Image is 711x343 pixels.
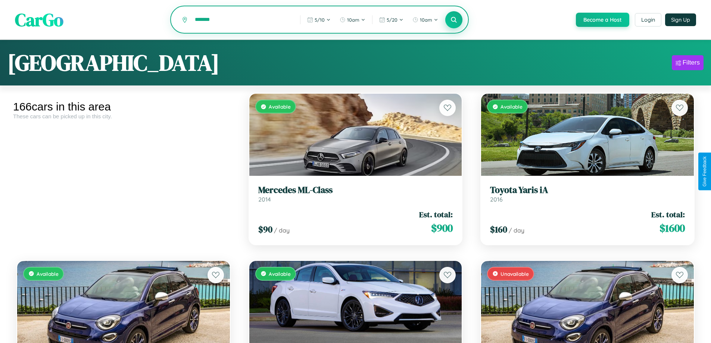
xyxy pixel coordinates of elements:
[375,14,407,26] button: 5/20
[490,185,685,203] a: Toyota Yaris iA2016
[258,185,453,196] h3: Mercedes ML-Class
[490,185,685,196] h3: Toyota Yaris iA
[13,100,234,113] div: 166 cars in this area
[500,271,529,277] span: Unavailable
[665,13,696,26] button: Sign Up
[258,223,272,236] span: $ 90
[500,103,523,110] span: Available
[336,14,369,26] button: 10am
[13,113,234,119] div: These cars can be picked up in this city.
[15,7,63,32] span: CarGo
[702,156,707,187] div: Give Feedback
[258,185,453,203] a: Mercedes ML-Class2014
[420,17,432,23] span: 10am
[315,17,325,23] span: 5 / 10
[303,14,334,26] button: 5/10
[490,223,507,236] span: $ 160
[659,221,685,236] span: $ 1600
[409,14,442,26] button: 10am
[387,17,397,23] span: 5 / 20
[683,59,700,66] div: Filters
[576,13,629,27] button: Become a Host
[37,271,59,277] span: Available
[7,47,219,78] h1: [GEOGRAPHIC_DATA]
[347,17,359,23] span: 10am
[490,196,503,203] span: 2016
[651,209,685,220] span: Est. total:
[635,13,661,26] button: Login
[269,271,291,277] span: Available
[509,227,524,234] span: / day
[672,55,704,70] button: Filters
[419,209,453,220] span: Est. total:
[269,103,291,110] span: Available
[274,227,290,234] span: / day
[431,221,453,236] span: $ 900
[258,196,271,203] span: 2014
